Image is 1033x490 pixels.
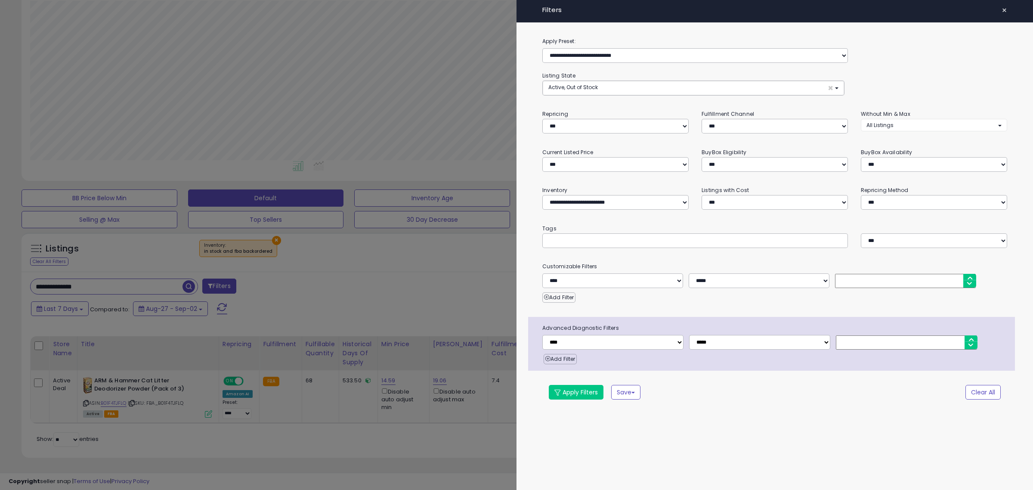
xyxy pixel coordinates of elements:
[542,149,593,156] small: Current Listed Price
[542,110,568,118] small: Repricing
[544,354,577,364] button: Add Filter
[543,81,844,95] button: Active, Out of Stock ×
[536,262,1014,271] small: Customizable Filters
[702,186,749,194] small: Listings with Cost
[542,292,575,303] button: Add Filter
[861,149,912,156] small: BuyBox Availability
[536,37,1014,46] label: Apply Preset:
[536,224,1014,233] small: Tags
[611,385,640,400] button: Save
[861,119,1007,131] button: All Listings
[702,110,754,118] small: Fulfillment Channel
[548,84,598,91] span: Active, Out of Stock
[861,186,909,194] small: Repricing Method
[702,149,746,156] small: BuyBox Eligibility
[549,385,603,400] button: Apply Filters
[536,323,1015,333] span: Advanced Diagnostic Filters
[965,385,1001,400] button: Clear All
[828,84,833,93] span: ×
[998,4,1011,16] button: ×
[542,186,567,194] small: Inventory
[1002,4,1007,16] span: ×
[542,72,575,79] small: Listing State
[866,121,894,129] span: All Listings
[861,110,910,118] small: Without Min & Max
[542,6,1007,14] h4: Filters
